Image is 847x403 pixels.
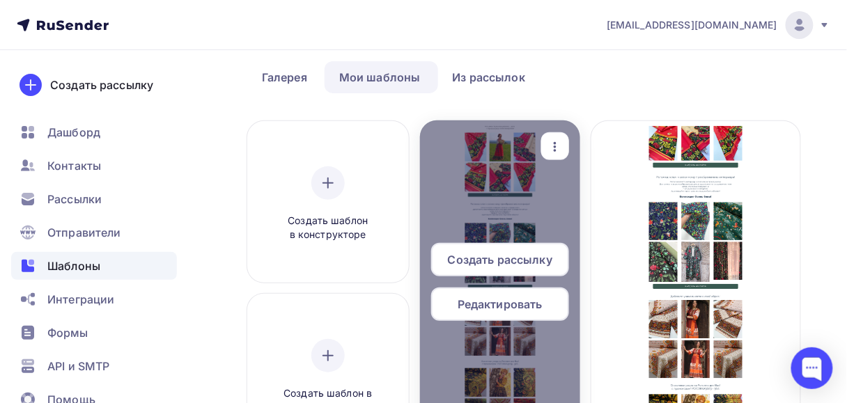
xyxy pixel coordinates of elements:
[11,185,177,213] a: Рассылки
[262,214,394,242] span: Создать шаблон в конструкторе
[47,291,114,308] span: Интеграции
[11,152,177,180] a: Контакты
[47,258,100,274] span: Шаблоны
[11,319,177,347] a: Формы
[325,61,435,93] a: Мои шаблоны
[47,358,109,374] span: API и SMTP
[458,296,543,313] span: Редактировать
[607,18,777,32] span: [EMAIL_ADDRESS][DOMAIN_NAME]
[47,224,121,241] span: Отправители
[47,124,100,141] span: Дашборд
[438,61,541,93] a: Из рассылок
[247,61,322,93] a: Галерея
[607,11,830,39] a: [EMAIL_ADDRESS][DOMAIN_NAME]
[11,252,177,280] a: Шаблоны
[47,157,101,174] span: Контакты
[50,77,153,93] div: Создать рассылку
[47,324,88,341] span: Формы
[11,118,177,146] a: Дашборд
[47,191,102,207] span: Рассылки
[11,219,177,246] a: Отправители
[448,251,552,268] span: Создать рассылку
